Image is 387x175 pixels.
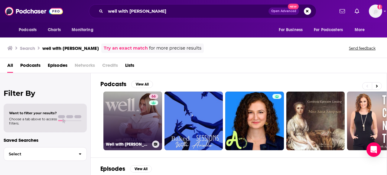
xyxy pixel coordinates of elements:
span: Networks [75,60,95,73]
span: More [355,26,365,34]
a: Episodes [48,60,67,73]
span: Choose a tab above to access filters. [9,117,57,125]
div: Search podcasts, credits, & more... [89,4,316,18]
span: Select [4,152,74,156]
h2: Podcasts [100,80,126,88]
button: open menu [67,24,101,36]
button: Open AdvancedNew [268,8,299,15]
img: Podchaser - Follow, Share and Rate Podcasts [5,5,63,17]
span: Logged in as RiverheadPublicity [369,5,382,18]
a: Show notifications dropdown [352,6,362,16]
span: New [288,4,299,9]
span: For Podcasters [314,26,343,34]
button: View All [131,81,153,88]
span: Credits [102,60,118,73]
button: open menu [350,24,372,36]
a: PodcastsView All [100,80,153,88]
img: User Profile [369,5,382,18]
a: All [7,60,13,73]
a: EpisodesView All [100,165,152,173]
h3: Well with [PERSON_NAME] [106,142,150,147]
a: Show notifications dropdown [337,6,347,16]
button: Show profile menu [369,5,382,18]
button: open menu [15,24,44,36]
h3: well with [PERSON_NAME] [42,45,99,51]
span: Monitoring [72,26,93,34]
a: 66 [149,94,158,99]
a: Try an exact match [104,45,148,52]
button: open menu [275,24,310,36]
a: Charts [44,24,64,36]
span: Open Advanced [271,10,296,13]
span: for more precise results [149,45,201,52]
h2: Filter By [4,89,87,98]
button: View All [130,165,152,173]
span: Charts [48,26,61,34]
div: Open Intercom Messenger [366,142,381,157]
a: 66Well with [PERSON_NAME] [103,92,162,150]
a: Lists [125,60,134,73]
a: Podcasts [20,60,41,73]
button: Select [4,147,87,161]
svg: Add a profile image [377,5,382,9]
h2: Episodes [100,165,125,173]
h3: Search [20,45,35,51]
span: Podcasts [19,26,37,34]
span: 66 [151,94,156,100]
button: Send feedback [347,46,377,51]
span: Want to filter your results? [9,111,57,115]
span: For Business [279,26,303,34]
button: open menu [310,24,352,36]
p: Saved Searches [4,137,87,143]
input: Search podcasts, credits, & more... [106,6,268,16]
